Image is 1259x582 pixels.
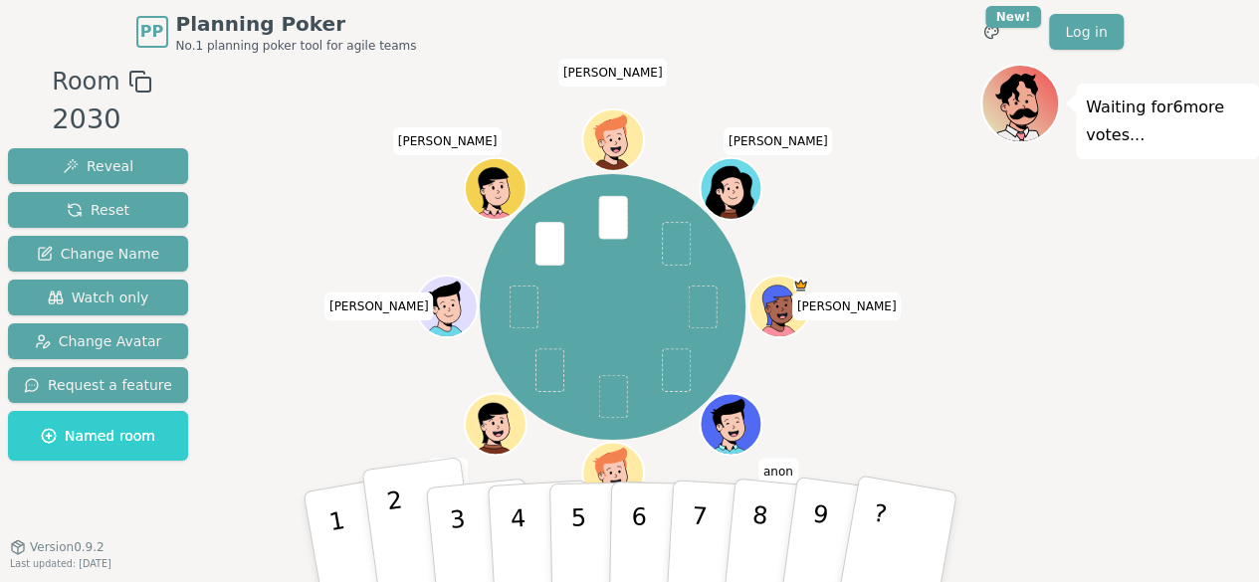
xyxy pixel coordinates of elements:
[24,375,172,395] span: Request a feature
[10,539,105,555] button: Version0.9.2
[48,288,149,307] span: Watch only
[558,59,668,87] span: Click to change your name
[35,331,162,351] span: Change Avatar
[8,411,188,461] button: Named room
[41,426,155,446] span: Named room
[724,127,833,155] span: Click to change your name
[176,38,417,54] span: No.1 planning poker tool for agile teams
[52,99,151,140] div: 2030
[973,14,1009,50] button: New!
[428,458,468,485] span: Click to change your name
[393,127,503,155] span: Click to change your name
[792,292,902,320] span: Click to change your name
[8,192,188,228] button: Reset
[1049,14,1123,50] a: Log in
[792,278,807,292] span: Natasha is the host
[37,244,159,264] span: Change Name
[985,6,1042,28] div: New!
[10,558,111,569] span: Last updated: [DATE]
[324,292,434,320] span: Click to change your name
[176,10,417,38] span: Planning Poker
[30,539,105,555] span: Version 0.9.2
[8,280,188,315] button: Watch only
[8,323,188,359] button: Change Avatar
[758,458,798,485] span: Click to change your name
[67,200,129,220] span: Reset
[136,10,417,54] a: PPPlanning PokerNo.1 planning poker tool for agile teams
[63,156,133,176] span: Reveal
[8,148,188,184] button: Reveal
[1086,94,1249,149] p: Waiting for 6 more votes...
[140,20,163,44] span: PP
[8,367,188,403] button: Request a feature
[8,236,188,272] button: Change Name
[584,445,642,502] button: Click to change your avatar
[52,64,119,99] span: Room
